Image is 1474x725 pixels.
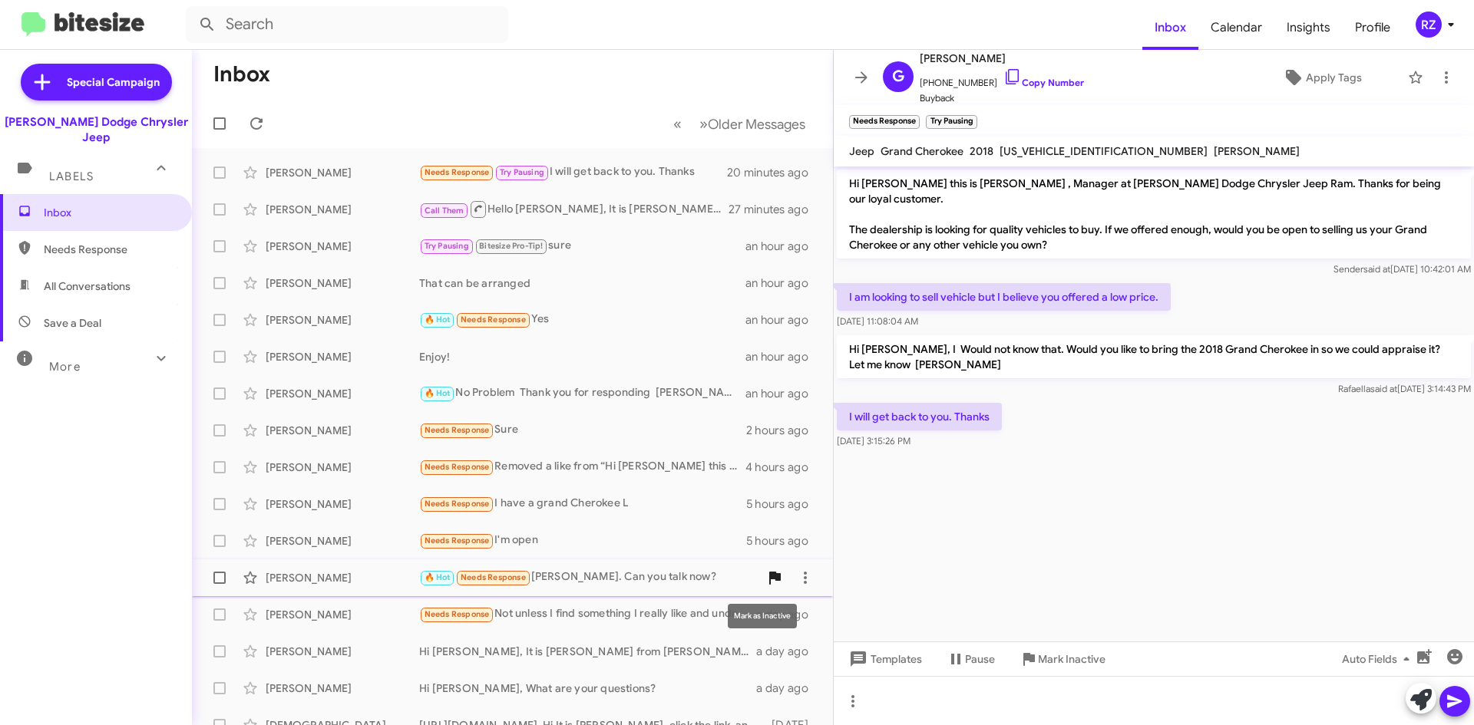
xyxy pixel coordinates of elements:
[419,644,756,659] div: Hi [PERSON_NAME], It is [PERSON_NAME] from [PERSON_NAME] on the Pacifica. Would you like to come ...
[1000,144,1208,158] span: [US_VEHICLE_IDENTIFICATION_NUMBER]
[837,335,1471,378] p: Hi [PERSON_NAME], I Would not know that. Would you like to bring the 2018 Grand Cherokee in so we...
[1038,645,1105,673] span: Mark Inactive
[425,572,451,582] span: 🔥 Hot
[728,604,797,628] div: Mark as Inactive
[419,199,729,219] div: Hello [PERSON_NAME], It is [PERSON_NAME] from [PERSON_NAME]. Your daughter came in and spoke with...
[745,275,821,291] div: an hour ago
[846,645,922,673] span: Templates
[1338,383,1471,394] span: Rafaella [DATE] 3:14:43 PM
[746,533,821,549] div: 5 hours ago
[266,460,419,475] div: [PERSON_NAME]
[1416,12,1442,38] div: RZ
[1343,5,1403,50] a: Profile
[266,275,419,291] div: [PERSON_NAME]
[479,241,543,251] span: Bitesize Pro-Tip!
[673,114,682,133] span: «
[1334,263,1471,275] span: Sender [DATE] 10:42:01 AM
[970,144,993,158] span: 2018
[266,349,419,364] div: [PERSON_NAME]
[419,605,756,623] div: Not unless I find something I really like and understand my best case finance options. I don't tr...
[745,460,821,475] div: 4 hours ago
[419,458,745,476] div: Removed a like from “Hi [PERSON_NAME] this is [PERSON_NAME] , Manager at [PERSON_NAME] Dodge Chry...
[419,349,745,364] div: Enjoy!
[746,496,821,512] div: 5 hours ago
[1198,5,1274,50] a: Calendar
[1403,12,1457,38] button: RZ
[186,6,508,43] input: Search
[500,167,544,177] span: Try Pausing
[745,386,821,401] div: an hour ago
[881,144,963,158] span: Grand Cherokee
[1007,645,1118,673] button: Mark Inactive
[44,315,101,331] span: Save a Deal
[266,607,419,622] div: [PERSON_NAME]
[664,108,691,140] button: Previous
[934,645,1007,673] button: Pause
[1370,383,1397,394] span: said at
[266,202,419,217] div: [PERSON_NAME]
[419,681,756,696] div: Hi [PERSON_NAME], What are your questions?
[44,205,174,220] span: Inbox
[266,386,419,401] div: [PERSON_NAME]
[892,64,904,89] span: G
[1363,263,1390,275] span: said at
[419,384,745,402] div: No Problem Thank you for responding [PERSON_NAME]
[266,165,419,180] div: [PERSON_NAME]
[425,499,490,509] span: Needs Response
[49,170,94,183] span: Labels
[425,609,490,619] span: Needs Response
[419,275,745,291] div: That can be arranged
[425,206,464,216] span: Call Them
[708,116,805,133] span: Older Messages
[745,349,821,364] div: an hour ago
[266,644,419,659] div: [PERSON_NAME]
[67,74,160,90] span: Special Campaign
[1003,77,1084,88] a: Copy Number
[419,532,746,549] div: I'm open
[920,68,1084,91] span: [PHONE_NUMBER]
[756,681,821,696] div: a day ago
[745,239,821,254] div: an hour ago
[419,495,746,512] div: I have a grand Cherokee L
[44,242,174,257] span: Needs Response
[425,241,469,251] span: Try Pausing
[419,311,745,328] div: Yes
[425,536,490,545] span: Needs Response
[1330,645,1428,673] button: Auto Fields
[266,496,419,512] div: [PERSON_NAME]
[1243,64,1400,91] button: Apply Tags
[834,645,934,673] button: Templates
[266,239,419,254] div: [PERSON_NAME]
[920,91,1084,106] span: Buyback
[837,170,1471,259] p: Hi [PERSON_NAME] this is [PERSON_NAME] , Manager at [PERSON_NAME] Dodge Chrysler Jeep Ram. Thanks...
[1274,5,1343,50] a: Insights
[266,312,419,328] div: [PERSON_NAME]
[21,64,172,101] a: Special Campaign
[425,167,490,177] span: Needs Response
[756,644,821,659] div: a day ago
[837,315,918,327] span: [DATE] 11:08:04 AM
[419,421,746,439] div: Sure
[425,425,490,435] span: Needs Response
[729,202,821,217] div: 27 minutes ago
[425,462,490,472] span: Needs Response
[849,115,920,129] small: Needs Response
[266,533,419,549] div: [PERSON_NAME]
[266,570,419,585] div: [PERSON_NAME]
[837,403,1002,430] p: I will get back to you. Thanks
[699,114,708,133] span: »
[1306,64,1362,91] span: Apply Tags
[266,681,419,696] div: [PERSON_NAME]
[665,108,815,140] nav: Page navigation example
[213,62,270,87] h1: Inbox
[461,572,526,582] span: Needs Response
[49,360,81,374] span: More
[729,165,821,180] div: 20 minutes ago
[1142,5,1198,50] a: Inbox
[425,315,451,325] span: 🔥 Hot
[461,315,526,325] span: Needs Response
